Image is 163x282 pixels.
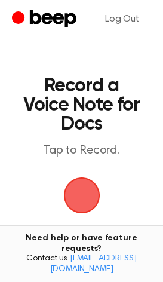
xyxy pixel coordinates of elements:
[12,8,79,31] a: Beep
[21,143,142,158] p: Tap to Record.
[7,254,156,275] span: Contact us
[50,255,137,274] a: [EMAIL_ADDRESS][DOMAIN_NAME]
[64,177,100,213] img: Beep Logo
[93,5,151,33] a: Log Out
[21,76,142,134] h1: Record a Voice Note for Docs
